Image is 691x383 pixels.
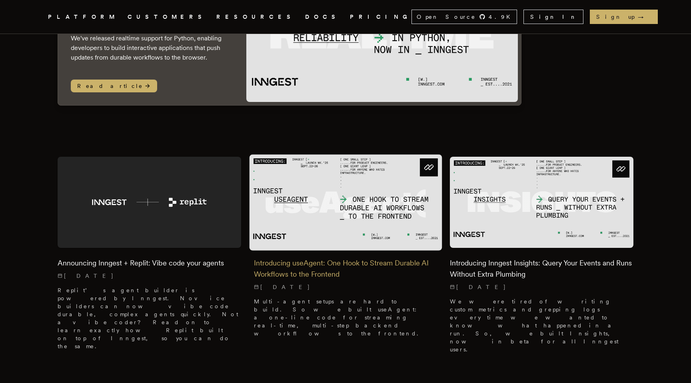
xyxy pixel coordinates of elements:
[249,154,442,250] img: Featured image for Introducing useAgent: One Hook to Stream Durable AI Workflows to the Frontend ...
[489,13,515,21] span: 4.9 K
[71,34,230,62] p: We've released realtime support for Python, enabling developers to build interactive applications...
[58,286,241,350] p: Replit’s agent builder is powered by Inngest. Novice builders can now vibe code durable, complex ...
[417,13,476,21] span: Open Source
[58,257,241,269] h2: Announcing Inngest + Replit: Vibe code your agents
[305,12,340,22] a: DOCS
[450,157,633,360] a: Featured image for Introducing Inngest Insights: Query Your Events and Runs Without Extra Plumbin...
[450,297,633,353] p: We were tired of writing custom metrics and grepping logs every time we wanted to know what happe...
[254,157,437,344] a: Featured image for Introducing useAgent: One Hook to Stream Durable AI Workflows to the Frontend ...
[450,257,633,280] h2: Introducing Inngest Insights: Query Your Events and Runs Without Extra Plumbing
[450,283,633,291] p: [DATE]
[58,272,241,280] p: [DATE]
[48,12,118,22] button: PLATFORM
[590,10,658,24] a: Sign up
[58,157,241,357] a: Featured image for Announcing Inngest + Replit: Vibe code your agents blog postAnnouncing Inngest...
[216,12,296,22] button: RESOURCES
[638,13,651,21] span: →
[523,10,583,24] a: Sign In
[254,297,437,337] p: Multi-agent setups are hard to build. So we built useAgent: a one-line code for streaming real-ti...
[350,12,411,22] a: PRICING
[450,157,633,248] img: Featured image for Introducing Inngest Insights: Query Your Events and Runs Without Extra Plumbin...
[254,257,437,280] h2: Introducing useAgent: One Hook to Stream Durable AI Workflows to the Frontend
[254,283,437,291] p: [DATE]
[71,80,157,92] span: Read article
[128,12,207,22] a: CUSTOMERS
[58,157,241,248] img: Featured image for Announcing Inngest + Replit: Vibe code your agents blog post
